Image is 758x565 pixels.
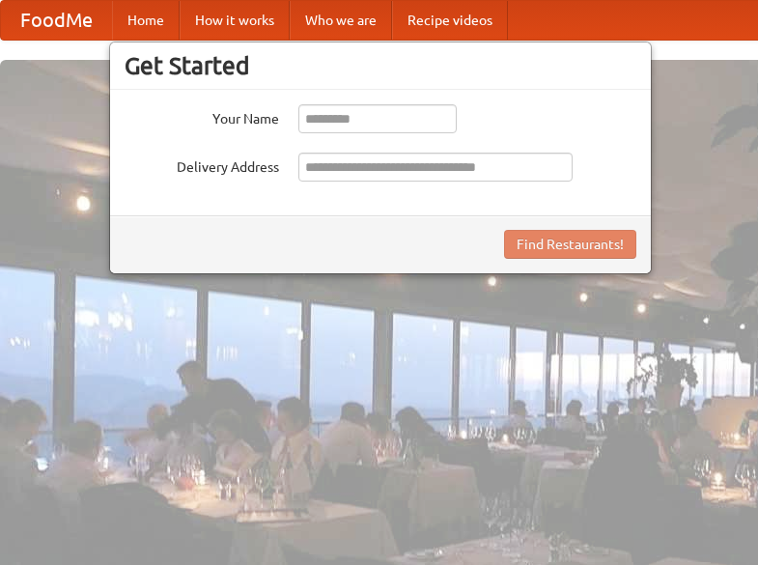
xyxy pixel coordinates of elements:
[125,153,279,177] label: Delivery Address
[504,230,636,259] button: Find Restaurants!
[125,51,636,80] h3: Get Started
[392,1,508,40] a: Recipe videos
[112,1,180,40] a: Home
[125,104,279,128] label: Your Name
[180,1,290,40] a: How it works
[1,1,112,40] a: FoodMe
[290,1,392,40] a: Who we are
